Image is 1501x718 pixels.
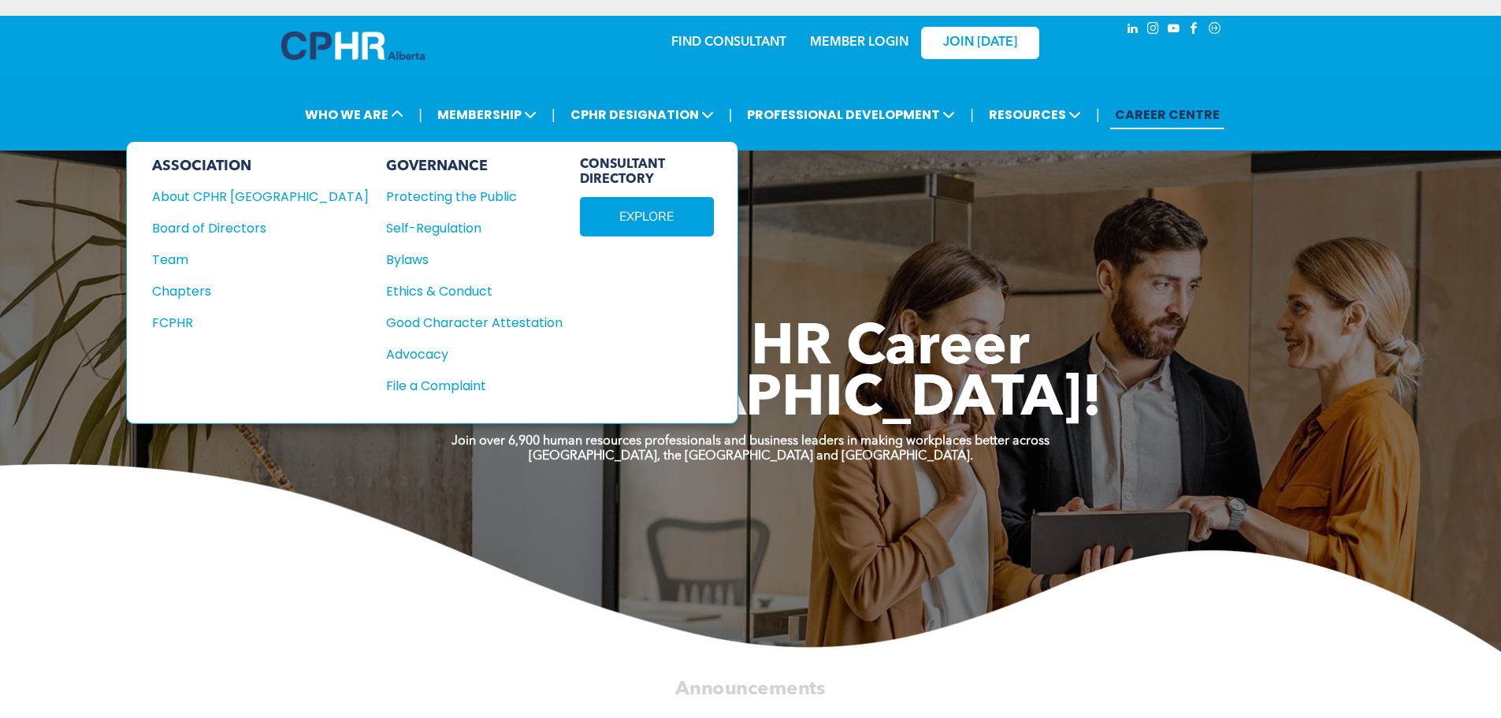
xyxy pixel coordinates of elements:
div: Board of Directors [152,218,347,238]
a: Self-Regulation [386,218,563,238]
div: Ethics & Conduct [386,281,545,301]
div: Bylaws [386,250,545,270]
span: To [GEOGRAPHIC_DATA]! [399,372,1102,429]
div: Self-Regulation [386,218,545,238]
a: File a Complaint [386,376,563,396]
div: Team [152,250,347,270]
a: FIND CONSULTANT [671,36,786,49]
li: | [970,99,974,131]
a: MEMBER LOGIN [810,36,908,49]
a: facebook [1186,20,1203,41]
a: JOIN [DATE] [921,27,1039,59]
a: instagram [1145,20,1162,41]
a: linkedin [1124,20,1142,41]
a: Team [152,250,369,270]
li: | [552,99,555,131]
li: | [729,99,733,131]
span: JOIN [DATE] [943,35,1017,50]
a: Protecting the Public [386,187,563,206]
div: Advocacy [386,344,545,364]
a: Advocacy [386,344,563,364]
span: CPHR DESIGNATION [566,100,719,129]
strong: [GEOGRAPHIC_DATA], the [GEOGRAPHIC_DATA] and [GEOGRAPHIC_DATA]. [529,450,973,463]
div: GOVERNANCE [386,158,563,175]
div: File a Complaint [386,376,545,396]
div: FCPHR [152,313,347,333]
img: A blue and white logo for cp alberta [281,32,425,60]
span: Announcements [675,679,825,698]
a: Bylaws [386,250,563,270]
li: | [1096,99,1100,131]
span: Take Your HR Career [471,321,1030,378]
a: About CPHR [GEOGRAPHIC_DATA] [152,187,369,206]
span: CONSULTANT DIRECTORY [580,158,714,188]
a: youtube [1165,20,1183,41]
a: Chapters [152,281,369,301]
li: | [418,99,422,131]
span: PROFESSIONAL DEVELOPMENT [742,100,960,129]
a: Board of Directors [152,218,369,238]
div: ASSOCIATION [152,158,369,175]
span: MEMBERSHIP [433,100,541,129]
a: Social network [1206,20,1224,41]
a: EXPLORE [580,197,714,236]
a: Good Character Attestation [386,313,563,333]
div: Chapters [152,281,347,301]
span: WHO WE ARE [300,100,408,129]
div: Good Character Attestation [386,313,545,333]
a: Ethics & Conduct [386,281,563,301]
strong: Join over 6,900 human resources professionals and business leaders in making workplaces better ac... [451,435,1050,448]
a: CAREER CENTRE [1110,100,1224,129]
div: About CPHR [GEOGRAPHIC_DATA] [152,187,347,206]
a: FCPHR [152,313,369,333]
div: Protecting the Public [386,187,545,206]
span: RESOURCES [984,100,1086,129]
